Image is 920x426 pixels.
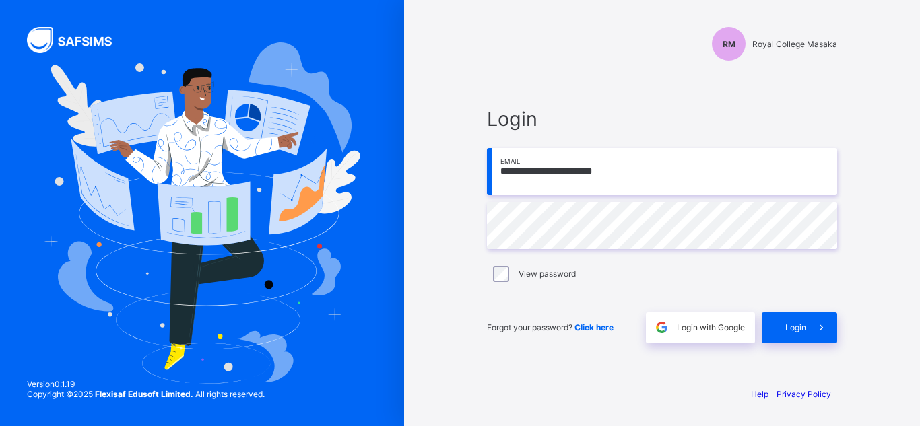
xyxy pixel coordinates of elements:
a: Help [751,389,768,399]
span: RM [723,39,735,49]
span: Version 0.1.19 [27,379,265,389]
span: Royal College Masaka [752,39,837,49]
a: Privacy Policy [777,389,831,399]
strong: Flexisaf Edusoft Limited. [95,389,193,399]
img: SAFSIMS Logo [27,27,128,53]
label: View password [519,269,576,279]
span: Forgot your password? [487,322,614,332]
img: Hero Image [44,42,361,383]
span: Login with Google [677,322,745,332]
span: Copyright © 2025 All rights reserved. [27,389,265,399]
a: Click here [574,322,614,332]
span: Login [487,107,837,131]
span: Login [785,322,806,332]
img: google.396cfc9801f0270233282035f929180a.svg [654,320,669,335]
